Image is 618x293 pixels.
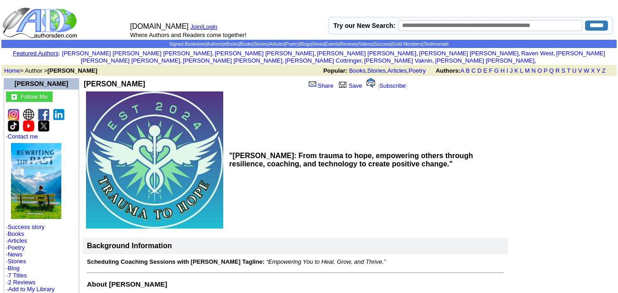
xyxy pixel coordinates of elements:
[8,230,24,237] a: Books
[130,32,246,38] font: Where Authors and Readers come together!
[515,67,519,74] a: K
[572,67,576,74] a: U
[537,67,542,74] a: O
[8,237,27,244] a: Articles
[323,67,348,74] b: Popular:
[316,51,317,56] font: i
[266,258,386,265] em: “Empowering You to Heal, Grow, and Thrive.”
[408,67,426,74] a: Poetry
[203,23,218,30] a: Login
[15,80,68,87] a: [PERSON_NAME]
[506,67,508,74] a: I
[183,57,282,64] a: [PERSON_NAME] [PERSON_NAME]
[38,109,49,120] img: fb.png
[387,67,407,74] a: Articles
[4,67,97,74] font: > Author >
[419,50,518,57] a: [PERSON_NAME] [PERSON_NAME]
[11,94,17,100] img: gc.jpg
[8,258,26,265] a: Stories
[555,67,559,74] a: R
[62,50,212,57] a: [PERSON_NAME] [PERSON_NAME] [PERSON_NAME]
[38,120,49,132] img: x.png
[525,67,530,74] a: M
[8,251,23,258] a: News
[201,23,220,30] font: |
[21,92,48,100] a: Follow Me
[578,67,582,74] a: V
[374,42,391,47] a: Success
[254,42,268,47] a: Stories
[312,42,324,47] a: News
[424,42,449,47] a: Testimonials
[206,42,222,47] a: Authors
[364,57,432,64] a: [PERSON_NAME] Vaknin
[323,67,614,74] font: , , ,
[489,67,493,74] a: F
[500,67,505,74] a: H
[48,67,97,74] b: [PERSON_NAME]
[87,280,167,288] strong: About [PERSON_NAME]
[8,120,19,132] img: tiktok.png
[8,224,45,230] a: Success story
[284,59,285,64] font: i
[84,80,145,88] b: [PERSON_NAME]
[8,272,27,279] a: 7 Titles
[466,67,470,74] a: B
[62,50,605,64] font: , , , , , , , , , ,
[549,67,554,74] a: Q
[242,258,265,265] strong: Tagline:
[536,59,537,64] font: i
[21,93,48,100] font: Follow Me
[434,59,435,64] font: i
[435,67,460,74] b: Authors:
[13,50,60,57] font: :
[333,22,395,29] label: Try our New Search:
[13,50,59,57] a: Featured Authors
[561,67,565,74] a: S
[379,82,406,89] a: Subscribe
[435,57,534,64] a: [PERSON_NAME] [PERSON_NAME]
[169,42,205,47] a: Signed Bookstore
[169,42,449,47] span: | | | | | | | | | | | | | |
[532,67,536,74] a: N
[555,51,556,56] font: i
[340,42,358,47] a: Reviews
[8,109,19,120] img: ig.png
[11,143,61,219] img: 80394.jpg
[87,258,241,265] strong: Scheduling Coaching Sessions with [PERSON_NAME]
[471,67,475,74] a: C
[8,265,20,272] a: Blog
[378,82,380,89] font: [
[8,133,38,140] a: Contact me
[23,120,34,132] img: youtube.png
[567,67,570,74] a: T
[53,109,64,120] img: linkedin.png
[392,42,423,47] a: Gold Members
[8,244,25,251] a: Poetry
[86,91,223,229] img: See larger image
[520,51,521,56] font: i
[359,42,372,47] a: Videos
[337,82,362,89] a: Save
[285,57,361,64] a: [PERSON_NAME] Cottringer
[190,23,201,30] a: Join
[602,67,606,74] a: Z
[597,67,600,74] a: Y
[23,109,34,120] img: website.png
[229,152,473,168] b: "[PERSON_NAME]: From trauma to hope, empowering others through resilience, coaching, and technolo...
[494,67,499,74] a: G
[224,42,239,47] a: eBooks
[285,42,299,47] a: Poetry
[215,50,314,57] a: [PERSON_NAME] [PERSON_NAME]
[363,59,364,64] font: i
[520,67,523,74] a: L
[309,80,317,88] img: share_page.gif
[300,42,312,47] a: Blogs
[130,22,188,30] font: [DOMAIN_NAME]
[269,42,285,47] a: Articles
[349,67,365,74] a: Books
[461,67,464,74] a: A
[510,67,513,74] a: J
